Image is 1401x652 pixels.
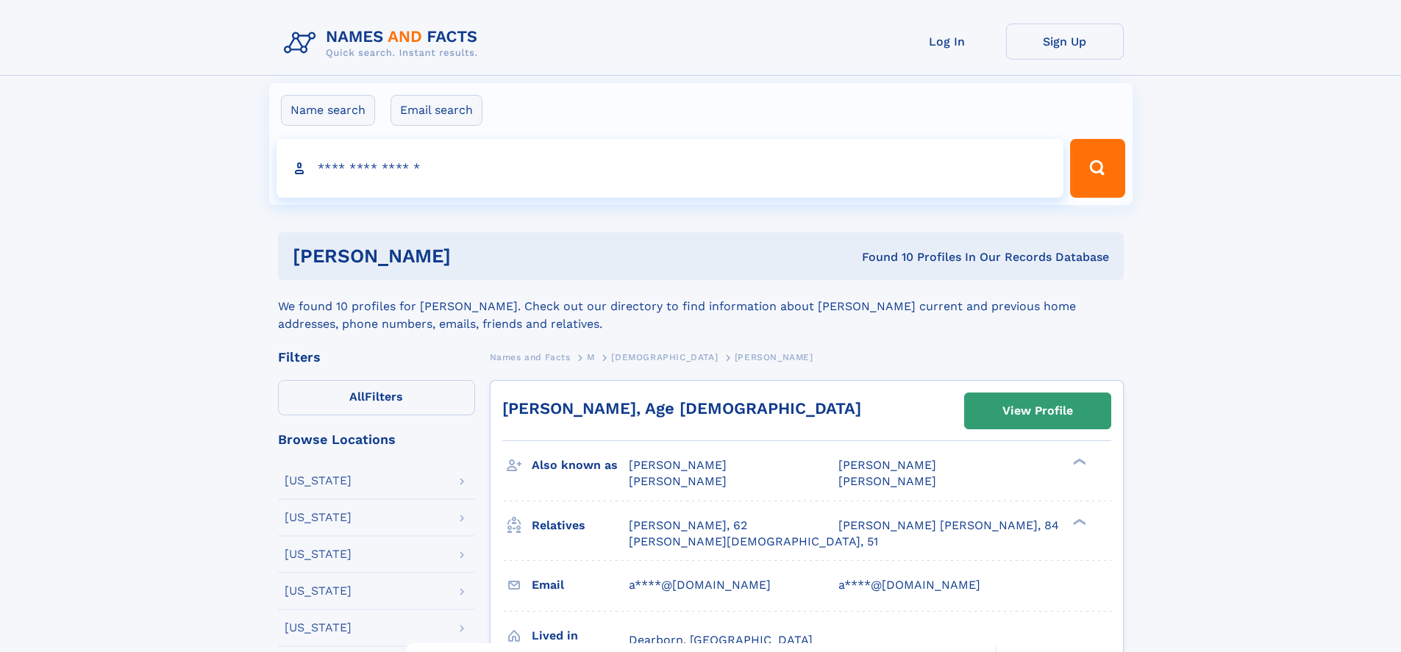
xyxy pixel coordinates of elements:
[611,348,718,366] a: [DEMOGRAPHIC_DATA]
[532,573,629,598] h3: Email
[532,513,629,538] h3: Relatives
[285,585,352,597] div: [US_STATE]
[629,633,813,647] span: Dearborn, [GEOGRAPHIC_DATA]
[1006,24,1124,60] a: Sign Up
[502,399,861,418] a: [PERSON_NAME], Age [DEMOGRAPHIC_DATA]
[629,534,878,550] a: [PERSON_NAME][DEMOGRAPHIC_DATA], 51
[278,433,475,446] div: Browse Locations
[735,352,813,362] span: [PERSON_NAME]
[629,458,727,472] span: [PERSON_NAME]
[285,475,352,487] div: [US_STATE]
[285,512,352,523] div: [US_STATE]
[293,247,657,265] h1: [PERSON_NAME]
[490,348,571,366] a: Names and Facts
[349,390,365,404] span: All
[587,348,595,366] a: M
[1069,517,1087,526] div: ❯
[888,24,1006,60] a: Log In
[1070,139,1124,198] button: Search Button
[285,548,352,560] div: [US_STATE]
[611,352,718,362] span: [DEMOGRAPHIC_DATA]
[281,95,375,126] label: Name search
[629,517,747,534] a: [PERSON_NAME], 62
[629,474,727,488] span: [PERSON_NAME]
[277,139,1064,198] input: search input
[656,249,1109,265] div: Found 10 Profiles In Our Records Database
[391,95,482,126] label: Email search
[278,351,475,364] div: Filters
[838,474,936,488] span: [PERSON_NAME]
[532,623,629,648] h3: Lived in
[1002,394,1073,428] div: View Profile
[587,352,595,362] span: M
[285,622,352,634] div: [US_STATE]
[532,453,629,478] h3: Also known as
[1069,457,1087,467] div: ❯
[838,517,1059,534] a: [PERSON_NAME] [PERSON_NAME], 84
[278,280,1124,333] div: We found 10 profiles for [PERSON_NAME]. Check out our directory to find information about [PERSON...
[838,458,936,472] span: [PERSON_NAME]
[278,24,490,63] img: Logo Names and Facts
[278,380,475,415] label: Filters
[965,393,1111,429] a: View Profile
